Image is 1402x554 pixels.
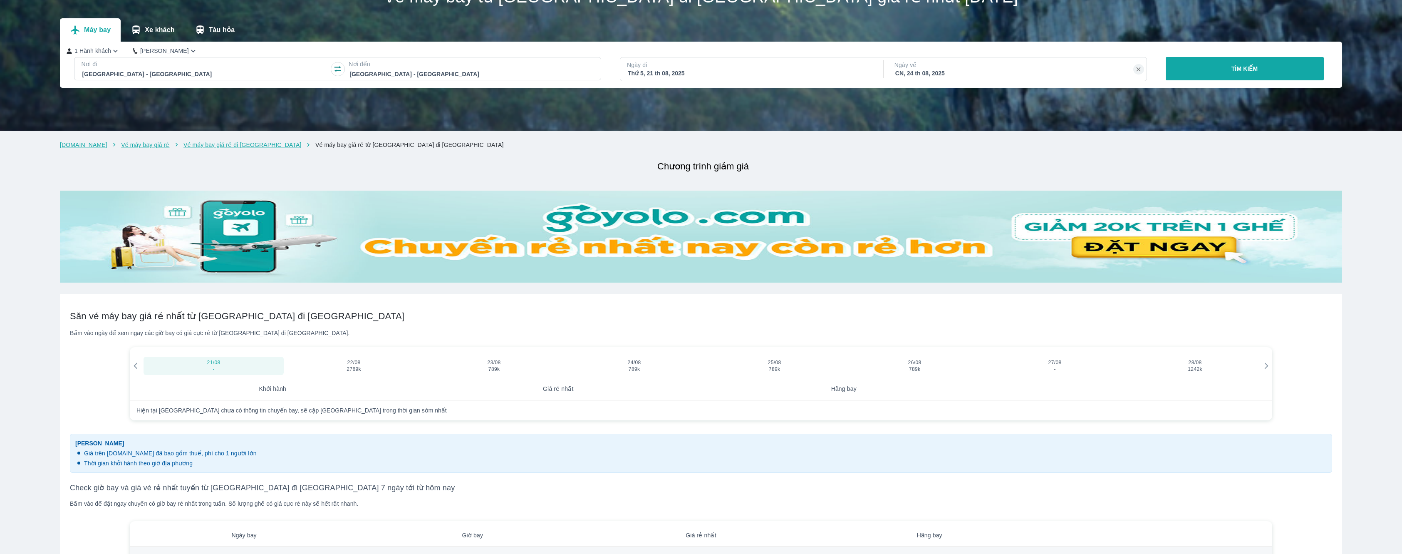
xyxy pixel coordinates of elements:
[628,69,872,77] div: Thứ 5, 21 th 08, 2025
[908,359,921,366] span: 26/08
[162,366,265,373] span: -
[627,61,872,69] p: Ngày đi
[74,47,111,55] p: 1 Hành khách
[347,359,361,366] span: 22/08
[587,524,815,547] th: Giá rẻ nhất
[130,378,1272,420] table: simple table
[140,47,189,55] p: [PERSON_NAME]
[64,159,1342,174] h2: Chương trình giảm giá
[207,359,220,366] span: 21/08
[894,61,1140,69] p: Ngày về
[121,142,169,148] a: Vé máy bay giá rẻ
[815,524,1044,547] th: Hãng bay
[183,142,301,148] a: Vé máy bay giá rẻ đi [GEOGRAPHIC_DATA]
[416,378,701,400] th: Giá rẻ nhất
[895,69,1139,77] div: CN, 24 th 08, 2025
[1189,359,1202,366] span: 28/08
[60,18,245,42] div: transportation tabs
[315,142,504,148] a: Vé máy bay giá rẻ từ [GEOGRAPHIC_DATA] đi [GEOGRAPHIC_DATA]
[60,141,1342,149] nav: breadcrumb
[349,60,594,68] p: Nơi đến
[75,439,1327,447] span: [PERSON_NAME]
[582,366,686,373] span: 789k
[1143,366,1247,373] span: 1242k
[130,378,416,400] th: Khởi hành
[130,524,358,547] th: Ngày bay
[209,26,235,34] p: Tàu hỏa
[70,499,1332,508] div: Bấm vào để đặt ngay chuyến có giờ bay rẻ nhất trong tuần. Số lượng ghế có giá cực rẻ này sẽ hết r...
[302,366,406,373] span: 2769k
[442,366,546,373] span: 789k
[70,311,1332,322] h2: Săn vé máy bay giá rẻ nhất từ [GEOGRAPHIC_DATA] đi [GEOGRAPHIC_DATA]
[701,378,987,400] th: Hãng bay
[136,407,1266,414] div: Hiện tại [GEOGRAPHIC_DATA] chưa có thông tin chuyến bay, sẽ cập [GEOGRAPHIC_DATA] trong thời gian...
[67,47,120,55] button: 1 Hành khách
[768,359,781,366] span: 25/08
[60,142,107,148] a: [DOMAIN_NAME]
[863,366,966,373] span: 789k
[84,459,1327,467] p: Thời gian khởi hành theo giờ địa phương
[145,26,174,34] p: Xe khách
[133,47,198,55] button: [PERSON_NAME]
[1166,57,1324,80] button: TÌM KIẾM
[81,60,327,68] p: Nơi đi
[70,329,1332,337] div: Bấm vào ngày để xem ngay các giờ bay có giá cực rẻ từ [GEOGRAPHIC_DATA] đi [GEOGRAPHIC_DATA].
[84,26,111,34] p: Máy bay
[488,359,501,366] span: 23/08
[1003,366,1107,373] span: -
[60,191,1342,283] img: banner-home
[1048,359,1062,366] span: 27/08
[84,449,1327,457] p: Giá trên [DOMAIN_NAME] đã bao gồm thuế, phí cho 1 người lớn
[1231,65,1258,73] p: TÌM KIẾM
[358,524,587,547] th: Giờ bay
[70,483,1332,493] h3: Check giờ bay và giá vé rẻ nhất tuyến từ [GEOGRAPHIC_DATA] đi [GEOGRAPHIC_DATA] 7 ngày tới từ hôm...
[628,359,641,366] span: 24/08
[723,366,826,373] span: 789k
